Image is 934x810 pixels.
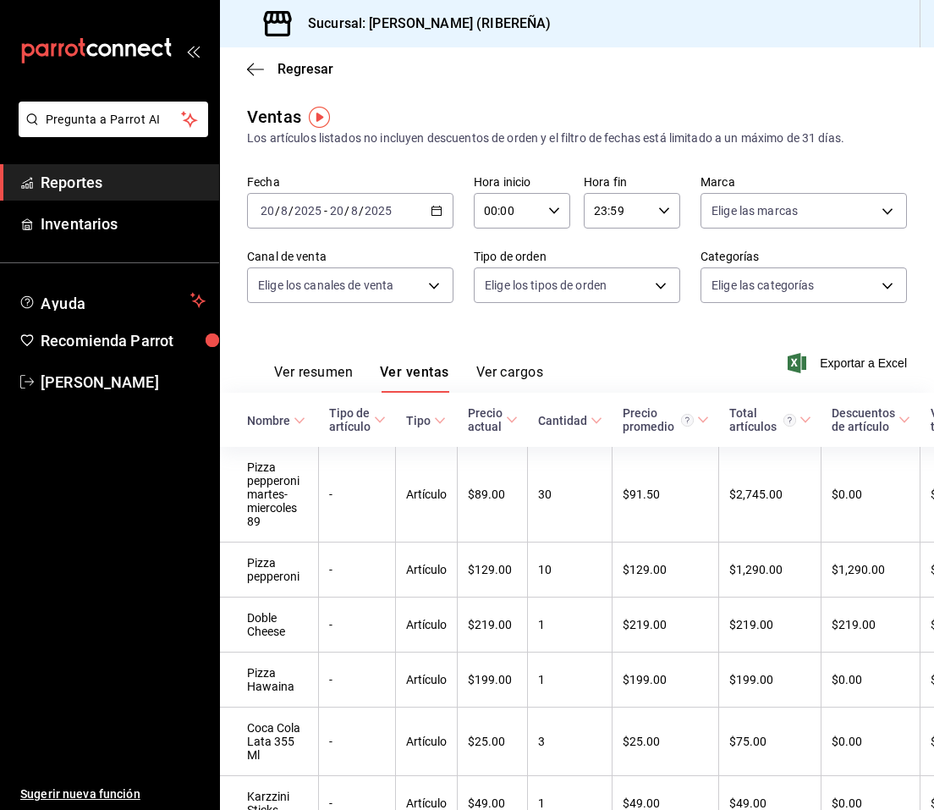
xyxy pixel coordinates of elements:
[12,123,208,141] a: Pregunta a Parrot AI
[458,708,528,776] td: $25.00
[41,212,206,235] span: Inventarios
[350,204,359,218] input: --
[406,414,431,427] div: Tipo
[220,653,319,708] td: Pizza Hawaina
[528,708,613,776] td: 3
[324,204,327,218] span: -
[329,406,386,433] span: Tipo de artículo
[258,277,393,294] span: Elige los canales de venta
[613,598,719,653] td: $219.00
[41,171,206,194] span: Reportes
[821,708,920,776] td: $0.00
[319,543,396,598] td: -
[19,102,208,137] button: Pregunta a Parrot AI
[220,598,319,653] td: Doble Cheese
[528,543,613,598] td: 10
[247,176,453,188] label: Fecha
[319,598,396,653] td: -
[396,598,458,653] td: Artículo
[288,204,294,218] span: /
[719,447,821,543] td: $2,745.00
[584,176,680,188] label: Hora fin
[458,543,528,598] td: $129.00
[458,653,528,708] td: $199.00
[319,447,396,543] td: -
[359,204,364,218] span: /
[528,598,613,653] td: 1
[832,406,895,433] div: Descuentos de artículo
[41,290,184,311] span: Ayuda
[623,406,709,433] span: Precio promedio
[681,414,694,427] svg: Precio promedio = Total artículos / cantidad
[364,204,393,218] input: ----
[220,708,319,776] td: Coca Cola Lata 355 Ml
[380,364,449,393] button: Ver ventas
[538,414,602,427] span: Cantidad
[329,204,344,218] input: --
[783,414,796,427] svg: El total artículos considera cambios de precios en los artículos así como costos adicionales por ...
[260,204,275,218] input: --
[247,414,290,427] div: Nombre
[485,277,607,294] span: Elige los tipos de orden
[700,251,907,262] label: Categorías
[396,653,458,708] td: Artículo
[711,277,815,294] span: Elige las categorías
[719,598,821,653] td: $219.00
[220,447,319,543] td: Pizza pepperoni martes-miercoles 89
[729,406,811,433] span: Total artículos
[20,785,206,803] span: Sugerir nueva función
[46,111,182,129] span: Pregunta a Parrot AI
[821,653,920,708] td: $0.00
[274,364,353,393] button: Ver resumen
[247,61,333,77] button: Regresar
[294,204,322,218] input: ----
[274,364,543,393] div: navigation tabs
[719,708,821,776] td: $75.00
[247,104,301,129] div: Ventas
[528,447,613,543] td: 30
[247,129,907,147] div: Los artículos listados no incluyen descuentos de orden y el filtro de fechas está limitado a un m...
[41,371,206,394] span: [PERSON_NAME]
[329,406,371,433] div: Tipo de artículo
[821,543,920,598] td: $1,290.00
[309,107,330,128] img: Tooltip marker
[474,251,680,262] label: Tipo de orden
[711,202,798,219] span: Elige las marcas
[406,414,446,427] span: Tipo
[294,14,551,34] h3: Sucursal: [PERSON_NAME] (RIBEREÑA)
[719,653,821,708] td: $199.00
[613,708,719,776] td: $25.00
[476,364,544,393] button: Ver cargos
[280,204,288,218] input: --
[613,447,719,543] td: $91.50
[821,447,920,543] td: $0.00
[821,598,920,653] td: $219.00
[474,176,570,188] label: Hora inicio
[719,543,821,598] td: $1,290.00
[247,251,453,262] label: Canal de venta
[319,708,396,776] td: -
[613,653,719,708] td: $199.00
[729,406,796,433] div: Total artículos
[468,406,503,433] div: Precio actual
[220,543,319,598] td: Pizza pepperoni
[458,447,528,543] td: $89.00
[468,406,518,433] span: Precio actual
[247,414,305,427] span: Nombre
[832,406,910,433] span: Descuentos de artículo
[319,653,396,708] td: -
[186,44,200,58] button: open_drawer_menu
[458,598,528,653] td: $219.00
[396,543,458,598] td: Artículo
[791,353,907,373] button: Exportar a Excel
[528,653,613,708] td: 1
[277,61,333,77] span: Regresar
[41,329,206,352] span: Recomienda Parrot
[344,204,349,218] span: /
[700,176,907,188] label: Marca
[275,204,280,218] span: /
[613,543,719,598] td: $129.00
[396,708,458,776] td: Artículo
